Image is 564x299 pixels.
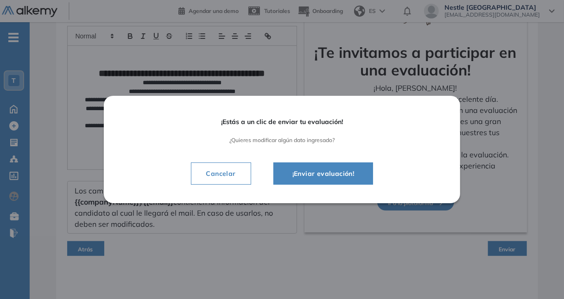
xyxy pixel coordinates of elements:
button: ¡Enviar evaluación! [273,162,374,185]
span: ¿Quieres modificar algún dato ingresado? [130,137,434,143]
span: Cancelar [199,168,243,179]
span: ¡Estás a un clic de enviar tu evaluación! [130,118,434,126]
button: Cancelar [191,162,251,185]
span: ¡Enviar evaluación! [285,168,362,179]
